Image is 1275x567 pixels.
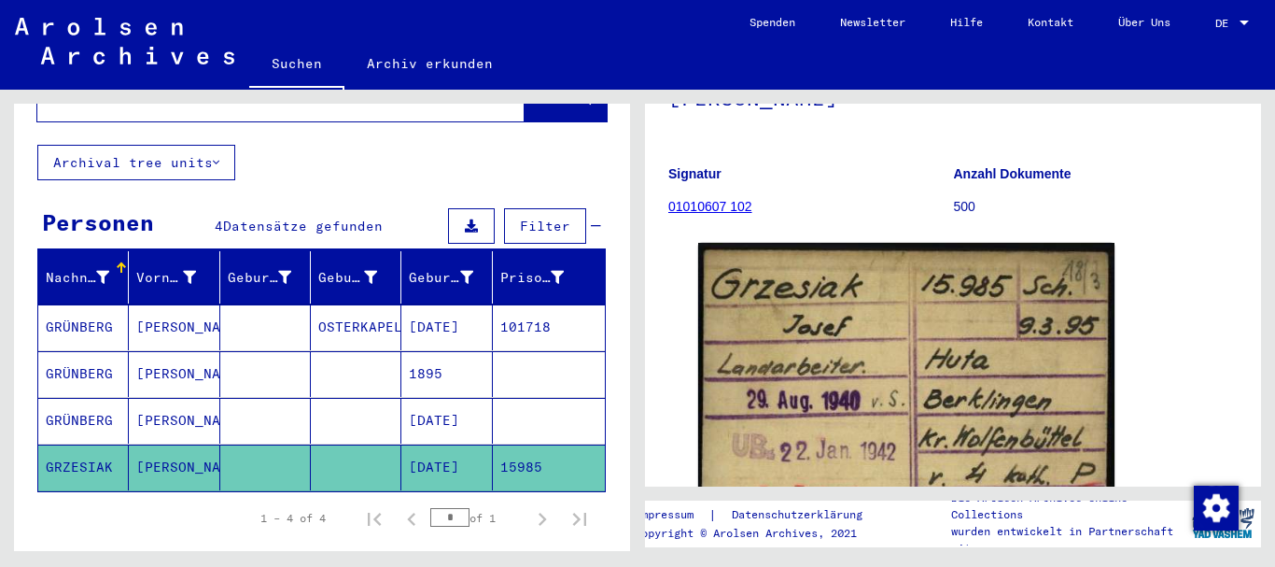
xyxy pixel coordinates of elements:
div: of 1 [430,509,524,527]
button: Next page [524,500,561,537]
div: 1 – 4 of 4 [260,510,326,527]
div: Geburtsname [228,268,291,288]
mat-cell: GRÜNBERG [38,398,129,444]
img: Arolsen_neg.svg [15,18,234,64]
mat-cell: [PERSON_NAME] [129,351,219,397]
mat-cell: [DATE] [401,398,492,444]
div: Prisoner # [500,262,587,292]
mat-cell: [PERSON_NAME] [129,305,219,350]
img: yv_logo.png [1188,500,1258,546]
mat-cell: 101718 [493,305,605,350]
a: Datenschutzerklärung [717,505,885,525]
mat-cell: [PERSON_NAME] [129,398,219,444]
div: Zustimmung ändern [1193,485,1238,530]
img: Zustimmung ändern [1194,486,1239,531]
mat-header-cell: Vorname [129,251,219,304]
mat-header-cell: Geburtsdatum [401,251,492,304]
p: wurden entwickelt in Partnerschaft mit [951,523,1184,557]
mat-cell: GRÜNBERG [38,305,129,350]
mat-cell: GRZESIAK [38,445,129,490]
mat-cell: [DATE] [401,445,492,490]
b: Signatur [668,166,722,181]
div: Nachname [46,268,109,288]
span: DE [1215,17,1236,30]
a: 01010607 102 [668,199,752,214]
div: Geburt‏ [318,268,377,288]
div: Personen [42,206,154,239]
div: Prisoner # [500,268,564,288]
a: Archiv erkunden [344,41,515,86]
p: 500 [954,197,1239,217]
span: 4 [215,218,223,234]
div: Geburtsdatum [409,262,496,292]
mat-cell: 1895 [401,351,492,397]
div: Nachname [46,262,133,292]
span: Filter [520,218,570,234]
button: Archival tree units [37,145,235,180]
button: First page [356,500,393,537]
div: Geburtsdatum [409,268,472,288]
div: | [635,505,885,525]
mat-cell: [DATE] [401,305,492,350]
p: Die Arolsen Archives Online-Collections [951,489,1184,523]
span: Datensätze gefunden [223,218,383,234]
a: Impressum [635,505,708,525]
mat-header-cell: Nachname [38,251,129,304]
mat-cell: GRÜNBERG [38,351,129,397]
b: Anzahl Dokumente [954,166,1072,181]
mat-header-cell: Geburtsname [220,251,311,304]
mat-cell: OSTERKAPELL [311,305,401,350]
a: Suchen [249,41,344,90]
div: Vorname [136,262,218,292]
mat-header-cell: Geburt‏ [311,251,401,304]
div: Vorname [136,268,195,288]
p: Copyright © Arolsen Archives, 2021 [635,525,885,542]
mat-header-cell: Prisoner # [493,251,605,304]
button: Filter [504,208,586,244]
div: Geburtsname [228,262,315,292]
mat-cell: 15985 [493,445,605,490]
button: Last page [561,500,598,537]
button: Previous page [393,500,430,537]
div: Geburt‏ [318,262,400,292]
mat-cell: [PERSON_NAME] [129,445,219,490]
